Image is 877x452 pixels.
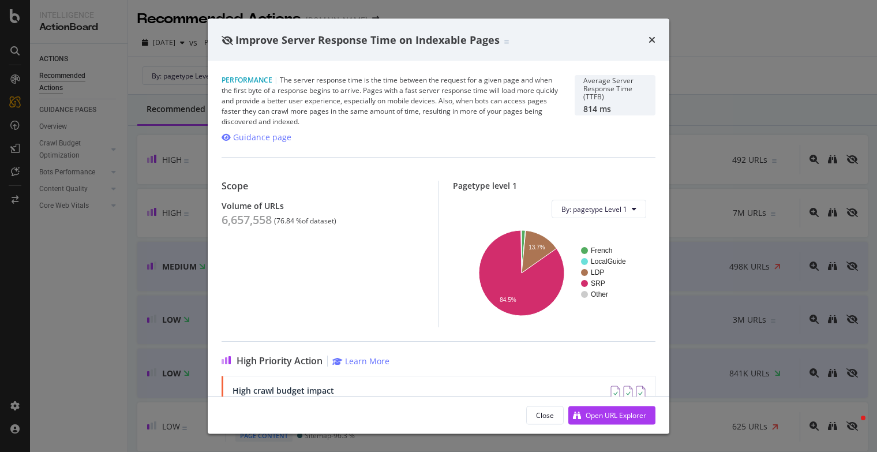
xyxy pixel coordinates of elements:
[504,40,509,43] img: Equal
[233,386,564,395] div: High crawl budget impact
[591,268,604,277] text: LDP
[222,75,272,85] span: Performance
[222,181,425,192] div: Scope
[610,386,646,414] img: AY0oso9MOvYAAAAASUVORK5CYII=
[591,290,608,298] text: Other
[345,356,389,367] div: Learn More
[586,410,646,420] div: Open URL Explorer
[222,201,425,211] div: Volume of URLs
[591,257,626,266] text: LocalGuide
[222,132,291,143] a: Guidance page
[233,132,291,143] div: Guidance page
[208,18,669,434] div: modal
[529,244,545,250] text: 13.7%
[591,246,612,255] text: French
[591,279,605,287] text: SRP
[274,75,278,85] span: |
[536,410,554,420] div: Close
[222,213,272,227] div: 6,657,558
[500,297,516,303] text: 84.5%
[237,356,323,367] span: High Priority Action
[583,104,647,114] div: 814 ms
[526,406,564,424] button: Close
[222,75,561,127] div: The server response time is the time between the request for a given page and when the first byte...
[235,32,500,46] span: Improve Server Response Time on Indexable Pages
[552,200,646,218] button: By: pagetype Level 1
[462,227,642,318] svg: A chart.
[838,413,865,440] iframe: Intercom live chat
[649,32,655,47] div: times
[332,356,389,367] a: Learn More
[561,204,627,214] span: By: pagetype Level 1
[222,35,233,44] div: eye-slash
[274,217,336,225] div: ( 76.84 % of dataset )
[568,406,655,424] button: Open URL Explorer
[453,181,656,190] div: Pagetype level 1
[583,77,647,101] div: Average Server Response Time (TTFB)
